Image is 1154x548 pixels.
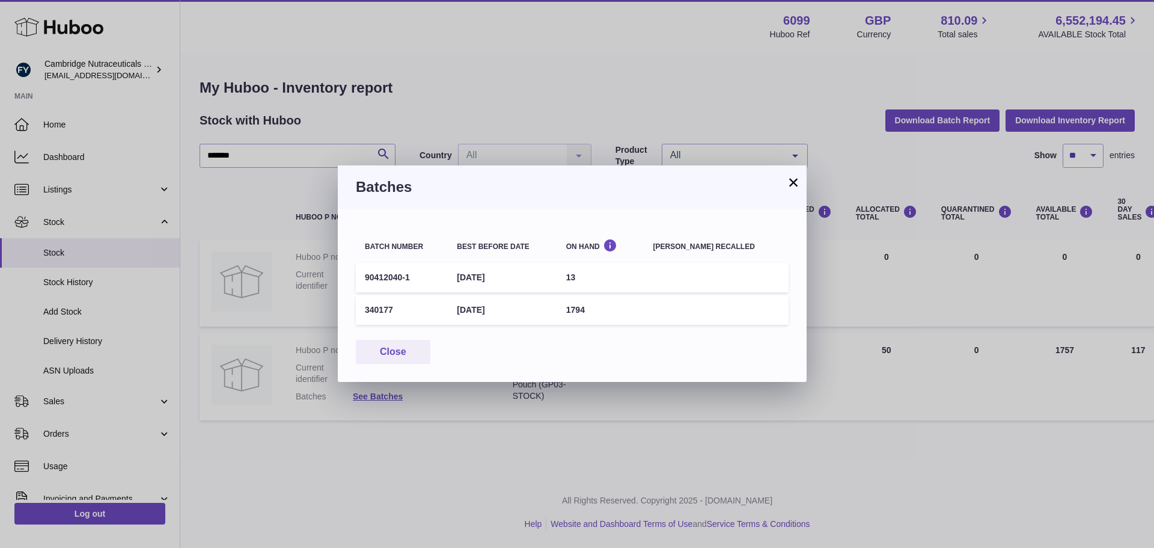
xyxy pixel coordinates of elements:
[356,177,789,197] h3: Batches
[356,263,448,292] td: 90412040-1
[448,295,557,325] td: [DATE]
[653,243,780,251] div: [PERSON_NAME] recalled
[365,243,439,251] div: Batch number
[356,340,430,365] button: Close
[457,243,548,251] div: Best before date
[356,295,448,325] td: 340177
[448,263,557,292] td: [DATE]
[786,175,801,189] button: ×
[557,295,644,325] td: 1794
[566,239,635,250] div: On Hand
[557,263,644,292] td: 13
